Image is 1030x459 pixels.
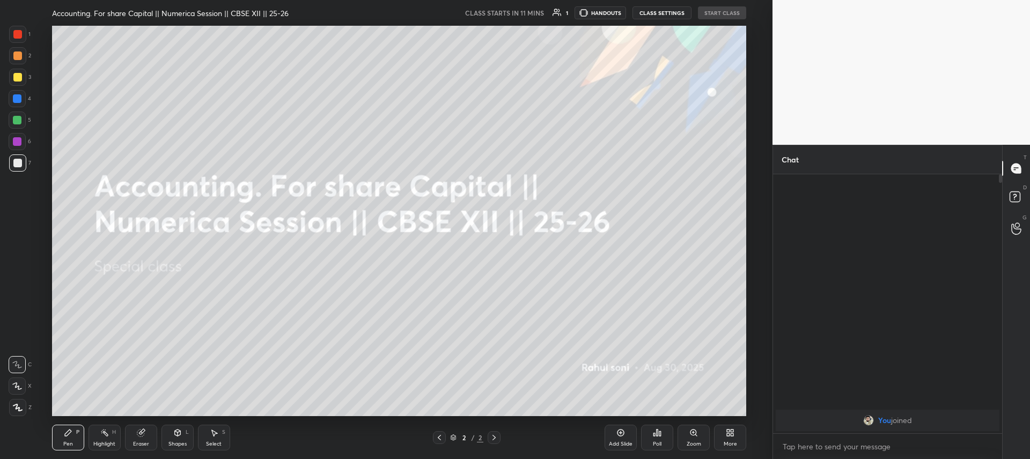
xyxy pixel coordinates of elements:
[112,430,116,435] div: H
[9,69,31,86] div: 3
[477,433,483,442] div: 2
[575,6,626,19] button: HANDOUTS
[687,441,701,447] div: Zoom
[9,112,31,129] div: 5
[222,430,225,435] div: S
[1022,213,1027,221] p: G
[773,408,1002,433] div: grid
[891,416,912,425] span: joined
[206,441,222,447] div: Select
[9,154,31,172] div: 7
[1023,183,1027,191] p: D
[9,90,31,107] div: 4
[63,441,73,447] div: Pen
[9,356,32,373] div: C
[93,441,115,447] div: Highlight
[632,6,691,19] button: CLASS SETTINGS
[9,399,32,416] div: Z
[1024,153,1027,161] p: T
[76,430,79,435] div: P
[878,416,891,425] span: You
[609,441,632,447] div: Add Slide
[566,10,568,16] div: 1
[9,133,31,150] div: 6
[472,434,475,441] div: /
[459,434,469,441] div: 2
[52,8,289,18] h4: Accounting. For share Capital || Numerica Session || CBSE XII || 25-26
[9,47,31,64] div: 2
[186,430,189,435] div: L
[465,8,544,18] h5: CLASS STARTS IN 11 MINS
[724,441,737,447] div: More
[9,26,31,43] div: 1
[133,441,149,447] div: Eraser
[168,441,187,447] div: Shapes
[653,441,661,447] div: Poll
[863,415,874,426] img: fc0a0bd67a3b477f9557aca4a29aa0ad.19086291_AOh14GgchNdmiCeYbMdxktaSN3Z4iXMjfHK5yk43KqG_6w%3Ds96-c
[773,145,807,174] p: Chat
[9,377,32,395] div: X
